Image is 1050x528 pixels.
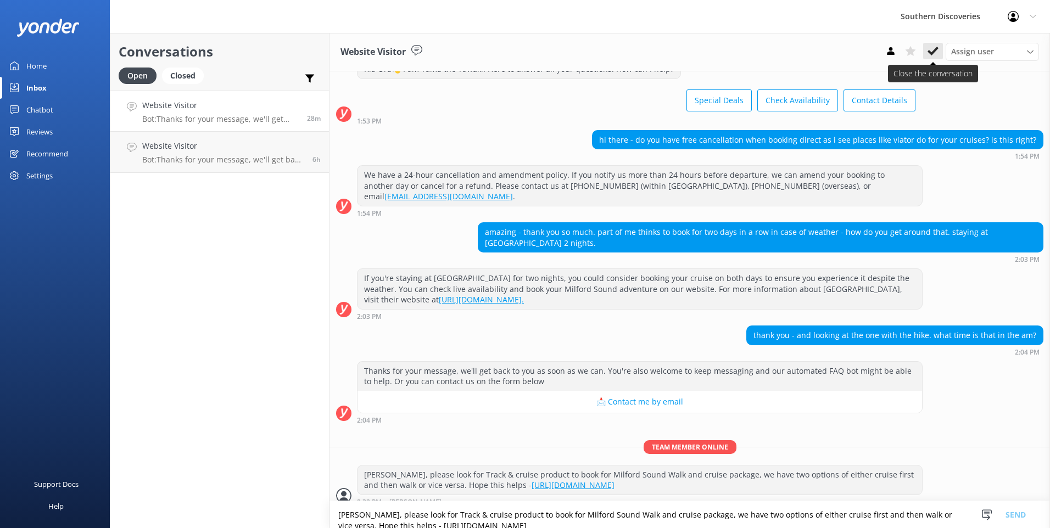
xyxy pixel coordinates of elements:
[48,495,64,517] div: Help
[844,89,915,111] button: Contact Details
[312,155,321,164] span: Sep 14 2025 07:56am (UTC +12:00) Pacific/Auckland
[946,43,1039,60] div: Assign User
[307,114,321,123] span: Sep 14 2025 02:04pm (UTC +12:00) Pacific/Auckland
[26,99,53,121] div: Chatbot
[340,45,406,59] h3: Website Visitor
[478,255,1043,263] div: Sep 14 2025 02:03pm (UTC +12:00) Pacific/Auckland
[26,121,53,143] div: Reviews
[357,312,923,320] div: Sep 14 2025 02:03pm (UTC +12:00) Pacific/Auckland
[644,440,736,454] span: Team member online
[357,209,923,217] div: Sep 14 2025 01:54pm (UTC +12:00) Pacific/Auckland
[389,499,442,506] span: [PERSON_NAME]
[439,294,524,305] a: [URL][DOMAIN_NAME].
[747,326,1043,345] div: thank you - and looking at the one with the hike. what time is that in the am?
[142,155,304,165] p: Bot: Thanks for your message, we'll get back to you as soon as we can. You're also welcome to kee...
[358,362,922,391] div: Thanks for your message, we'll get back to you as soon as we can. You're also welcome to keep mes...
[384,191,513,201] a: [EMAIL_ADDRESS][DOMAIN_NAME]
[357,118,382,125] strong: 1:53 PM
[1015,349,1040,356] strong: 2:04 PM
[358,465,922,495] div: [PERSON_NAME], please look for Track & cruise product to book for Milford Sound Walk and cruise p...
[1015,153,1040,160] strong: 1:54 PM
[357,210,382,217] strong: 1:54 PM
[110,132,329,173] a: Website VisitorBot:Thanks for your message, we'll get back to you as soon as we can. You're also ...
[142,99,299,111] h4: Website Visitor
[358,269,922,309] div: If you're staying at [GEOGRAPHIC_DATA] for two nights, you could consider booking your cruise on ...
[16,19,80,37] img: yonder-white-logo.png
[592,152,1043,160] div: Sep 14 2025 01:54pm (UTC +12:00) Pacific/Auckland
[357,499,382,506] strong: 2:32 PM
[358,391,922,413] button: 📩 Contact me by email
[26,55,47,77] div: Home
[951,46,994,58] span: Assign user
[26,165,53,187] div: Settings
[1015,256,1040,263] strong: 2:03 PM
[358,166,922,206] div: We have a 24-hour cancellation and amendment policy. If you notify us more than 24 hours before d...
[357,498,923,506] div: Sep 14 2025 02:32pm (UTC +12:00) Pacific/Auckland
[26,77,47,99] div: Inbox
[142,140,304,152] h4: Website Visitor
[119,69,162,81] a: Open
[532,480,615,490] a: [URL][DOMAIN_NAME]
[119,68,157,84] div: Open
[686,89,752,111] button: Special Deals
[593,131,1043,149] div: hi there - do you have free cancellation when booking direct as i see places like viator do for y...
[757,89,838,111] button: Check Availability
[746,348,1043,356] div: Sep 14 2025 02:04pm (UTC +12:00) Pacific/Auckland
[142,114,299,124] p: Bot: Thanks for your message, we'll get back to you as soon as we can. You're also welcome to kee...
[478,223,1043,252] div: amazing - thank you so much. part of me thinks to book for two days in a row in case of weather -...
[357,117,915,125] div: Sep 14 2025 01:53pm (UTC +12:00) Pacific/Auckland
[357,417,382,424] strong: 2:04 PM
[357,313,382,320] strong: 2:03 PM
[110,91,329,132] a: Website VisitorBot:Thanks for your message, we'll get back to you as soon as we can. You're also ...
[26,143,68,165] div: Recommend
[162,68,204,84] div: Closed
[34,473,79,495] div: Support Docs
[357,416,923,424] div: Sep 14 2025 02:04pm (UTC +12:00) Pacific/Auckland
[119,41,321,62] h2: Conversations
[162,69,209,81] a: Closed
